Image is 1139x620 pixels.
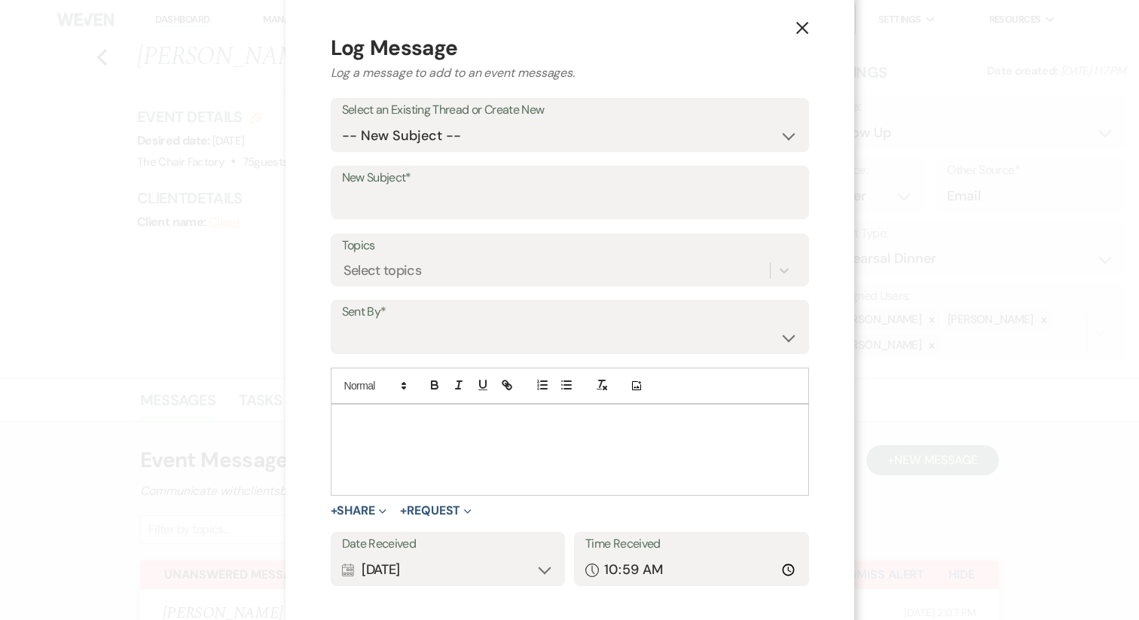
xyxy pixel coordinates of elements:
[585,533,798,555] label: Time Received
[331,505,387,517] button: Share
[342,555,554,585] div: [DATE]
[344,261,422,281] div: Select topics
[331,505,337,517] span: +
[331,64,809,82] p: Log a message to add to an event messages.
[342,235,798,257] label: Topics
[400,505,472,517] button: Request
[342,99,798,121] label: Select an Existing Thread or Create New
[400,505,407,517] span: +
[342,167,798,189] label: New Subject*
[342,533,554,555] label: Date Received
[342,301,798,323] label: Sent By*
[331,32,809,64] p: Log Message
